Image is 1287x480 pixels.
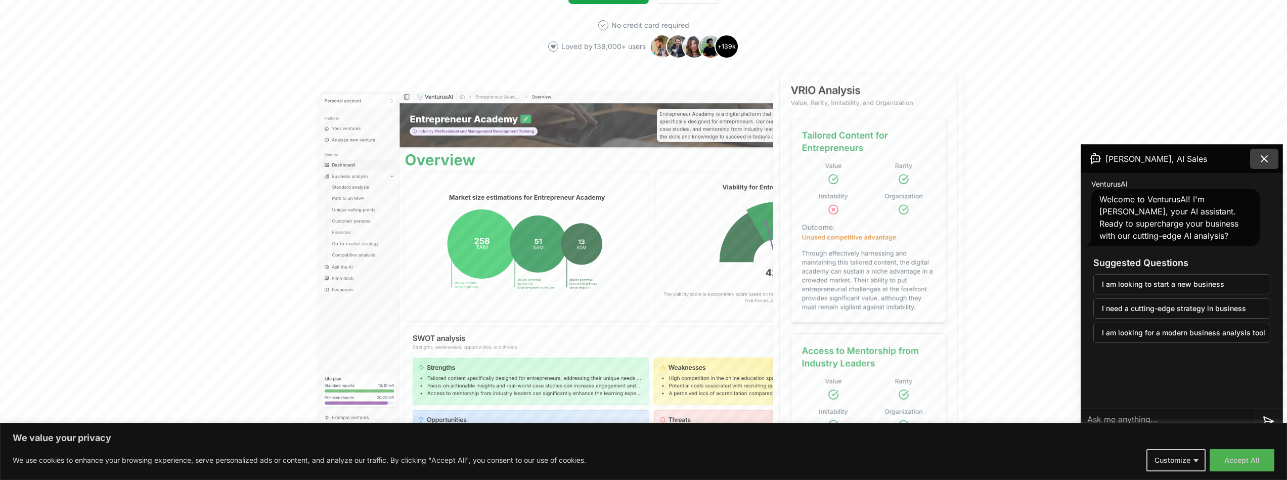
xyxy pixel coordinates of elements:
span: [PERSON_NAME], AI Sales [1105,153,1207,165]
span: Welcome to VenturusAI! I'm [PERSON_NAME], your AI assistant. Ready to supercharge your business w... [1099,194,1238,241]
h3: Suggested Questions [1093,256,1270,270]
button: I am looking to start a new business [1093,274,1270,294]
button: I need a cutting-edge strategy in business [1093,298,1270,319]
button: Accept All [1210,449,1274,471]
img: Avatar 3 [682,34,706,59]
img: Avatar 2 [666,34,690,59]
p: We value your privacy [13,432,1274,444]
p: We use cookies to enhance your browsing experience, serve personalized ads or content, and analyz... [13,454,586,466]
button: Customize [1146,449,1206,471]
img: Avatar 4 [698,34,723,59]
img: Avatar 1 [650,34,674,59]
span: VenturusAI [1091,179,1128,189]
button: I am looking for a modern business analysis tool [1093,323,1270,343]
